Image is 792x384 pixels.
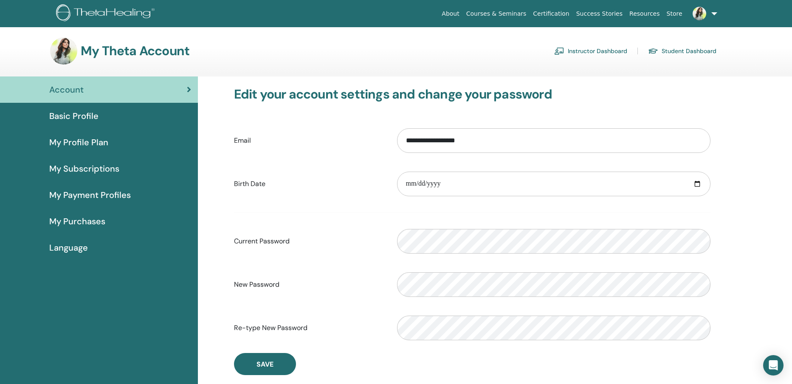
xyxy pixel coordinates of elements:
h3: Edit your account settings and change your password [234,87,710,102]
span: Language [49,241,88,254]
a: Student Dashboard [648,44,716,58]
a: Success Stories [573,6,626,22]
span: My Subscriptions [49,162,119,175]
img: default.jpg [693,7,706,20]
a: Store [663,6,686,22]
a: Courses & Seminars [463,6,530,22]
label: Current Password [228,233,391,249]
img: logo.png [56,4,158,23]
span: My Profile Plan [49,136,108,149]
span: Basic Profile [49,110,99,122]
a: Instructor Dashboard [554,44,627,58]
label: Re-type New Password [228,320,391,336]
img: default.jpg [50,37,77,65]
label: New Password [228,277,391,293]
span: Save [256,360,273,369]
img: graduation-cap.svg [648,48,658,55]
a: About [438,6,462,22]
span: My Payment Profiles [49,189,131,201]
div: Open Intercom Messenger [763,355,784,376]
h3: My Theta Account [81,43,189,59]
span: My Purchases [49,215,105,228]
label: Birth Date [228,176,391,192]
img: chalkboard-teacher.svg [554,47,564,55]
a: Certification [530,6,572,22]
a: Resources [626,6,663,22]
button: Save [234,353,296,375]
label: Email [228,133,391,149]
span: Account [49,83,84,96]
